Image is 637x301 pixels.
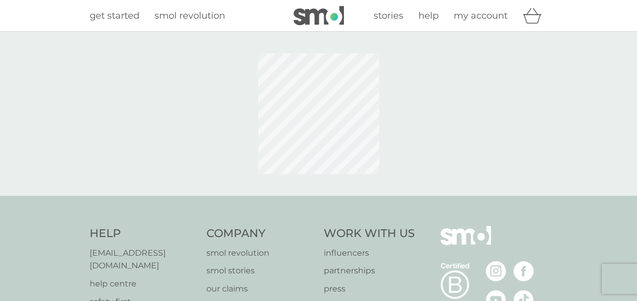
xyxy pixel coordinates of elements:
[206,282,314,295] a: our claims
[418,9,439,23] a: help
[374,10,403,21] span: stories
[486,261,506,281] img: visit the smol Instagram page
[324,282,415,295] a: press
[206,264,314,277] a: smol stories
[324,247,415,260] a: influencers
[441,226,491,260] img: smol
[454,10,508,21] span: my account
[523,6,548,26] div: basket
[294,6,344,25] img: smol
[90,247,197,272] a: [EMAIL_ADDRESS][DOMAIN_NAME]
[155,10,225,21] span: smol revolution
[90,9,139,23] a: get started
[90,277,197,290] a: help centre
[454,9,508,23] a: my account
[90,10,139,21] span: get started
[90,226,197,242] h4: Help
[324,226,415,242] h4: Work With Us
[206,247,314,260] a: smol revolution
[206,226,314,242] h4: Company
[418,10,439,21] span: help
[374,9,403,23] a: stories
[155,9,225,23] a: smol revolution
[514,261,534,281] img: visit the smol Facebook page
[324,264,415,277] a: partnerships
